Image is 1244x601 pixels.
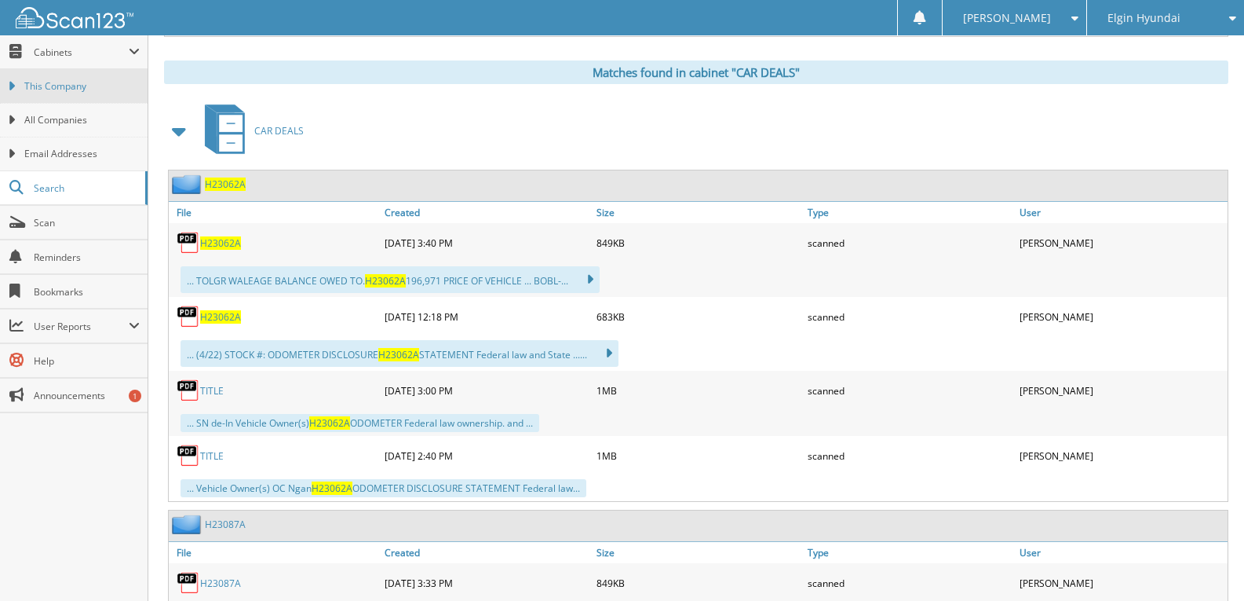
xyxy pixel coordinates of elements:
[254,124,304,137] span: CAR DEALS
[200,236,241,250] a: H23062A
[804,301,1016,332] div: scanned
[381,440,593,471] div: [DATE] 2:40 PM
[381,227,593,258] div: [DATE] 3:40 PM
[200,449,224,463] a: TITLE
[1016,301,1228,332] div: [PERSON_NAME]
[177,444,200,467] img: PDF.png
[1016,202,1228,223] a: User
[169,542,381,563] a: File
[177,379,200,402] img: PDF.png
[16,7,133,28] img: scan123-logo-white.svg
[34,181,137,195] span: Search
[593,375,804,406] div: 1MB
[381,202,593,223] a: Created
[1016,440,1228,471] div: [PERSON_NAME]
[200,310,241,324] a: H23062A
[312,482,352,495] span: H23062A
[200,577,241,590] a: H23087A
[195,100,304,162] a: CAR DEALS
[1016,542,1228,563] a: User
[205,178,246,191] a: H23062A
[804,227,1016,258] div: scanned
[181,340,618,367] div: ... (4/22) STOCK #: ODOMETER DISCLOSURE STATEMENT Federal law and State ......
[1016,227,1228,258] div: [PERSON_NAME]
[172,515,205,534] img: folder2.png
[381,301,593,332] div: [DATE] 12:18 PM
[205,518,246,531] a: H23087A
[593,542,804,563] a: Size
[378,348,419,361] span: H23062A
[381,375,593,406] div: [DATE] 3:00 PM
[169,202,381,223] a: File
[181,266,600,293] div: ... TOLGR WALEAGE BALANCE OWED TO. 196,971 PRICE OF VEHICLE ... BOBL-...
[34,251,140,264] span: Reminders
[34,46,129,59] span: Cabinets
[24,113,140,127] span: All Companies
[34,354,140,368] span: Help
[804,542,1016,563] a: Type
[804,567,1016,599] div: scanned
[177,571,200,595] img: PDF.png
[24,79,140,93] span: This Company
[804,440,1016,471] div: scanned
[593,440,804,471] div: 1MB
[309,416,350,430] span: H23062A
[172,174,205,194] img: folder2.png
[593,301,804,332] div: 683KB
[34,320,129,333] span: User Reports
[164,60,1228,84] div: Matches found in cabinet "CAR DEALS"
[34,216,140,229] span: Scan
[200,384,224,398] a: TITLE
[963,13,1051,23] span: [PERSON_NAME]
[1016,567,1228,599] div: [PERSON_NAME]
[24,147,140,161] span: Email Addresses
[129,390,141,402] div: 1
[1016,375,1228,406] div: [PERSON_NAME]
[804,375,1016,406] div: scanned
[34,389,140,402] span: Announcements
[804,202,1016,223] a: Type
[34,285,140,299] span: Bookmarks
[177,305,200,328] img: PDF.png
[593,567,804,599] div: 849KB
[177,231,200,255] img: PDF.png
[381,542,593,563] a: Created
[381,567,593,599] div: [DATE] 3:33 PM
[593,202,804,223] a: Size
[593,227,804,258] div: 849KB
[181,414,539,432] div: ... SN de-In Vehicle Owner(s) ODOMETER Federal law ownership. and ...
[181,479,586,497] div: ... Vehicle Owner(s) OC Ngan ODOMETER DISCLOSURE STATEMENT Federal law...
[1107,13,1180,23] span: Elgin Hyundai
[365,274,406,288] span: H23062A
